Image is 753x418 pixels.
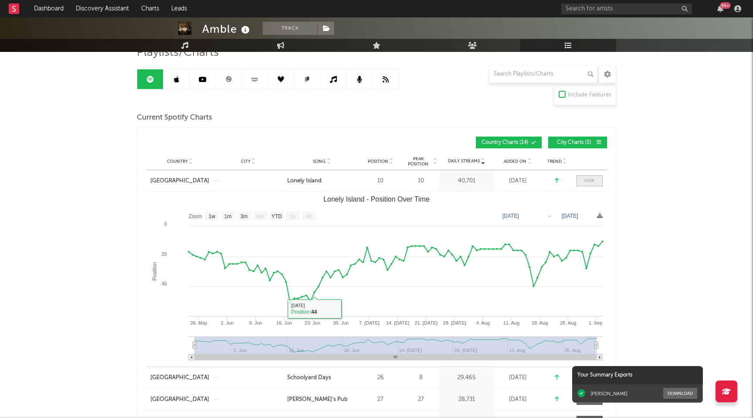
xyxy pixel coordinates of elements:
[359,320,380,325] text: 7. [DATE]
[287,177,322,185] div: Lonely Island
[189,213,202,219] text: Zoom
[167,159,188,164] span: Country
[146,192,607,367] svg: Lonely Island - Position Over Time
[554,140,594,145] span: City Charts ( 5 )
[443,320,466,325] text: 28. [DATE]
[150,373,209,382] a: [GEOGRAPHIC_DATA]
[441,373,492,382] div: 29,465
[589,320,603,325] text: 1. Sep
[271,213,282,219] text: YTD
[287,395,348,404] div: [PERSON_NAME]'s Pub
[249,320,262,325] text: 9. Jun
[720,2,731,9] div: 99 +
[562,213,578,219] text: [DATE]
[287,373,356,382] a: Schoolyard Days
[150,395,209,404] a: [GEOGRAPHIC_DATA]
[241,213,248,219] text: 3m
[162,251,167,257] text: 20
[137,48,219,58] span: Playlists/Charts
[560,320,576,325] text: 25. Aug
[404,395,437,404] div: 27
[287,177,356,185] a: Lonely Island
[386,320,409,325] text: 14. [DATE]
[164,221,167,226] text: 0
[561,3,692,14] input: Search for artists
[482,140,529,145] span: Country Charts ( 14 )
[152,262,158,281] text: Position
[287,395,356,404] a: [PERSON_NAME]'s Pub
[414,320,438,325] text: 21. [DATE]
[137,113,212,123] span: Current Spotify Charts
[361,177,400,185] div: 10
[448,158,480,164] span: Daily Streams
[504,159,526,164] span: Added On
[290,213,295,219] text: 1y
[717,5,723,12] button: 99+
[548,137,607,148] button: City Charts(5)
[162,281,167,286] text: 40
[441,177,492,185] div: 40,701
[323,195,430,203] text: Lonely Island - Position Over Time
[590,391,627,397] div: [PERSON_NAME]
[257,213,264,219] text: 6m
[404,373,437,382] div: 8
[404,156,432,167] span: Peak Position
[313,159,326,164] span: Song
[305,320,320,325] text: 23. Jun
[663,388,697,399] button: Download
[241,159,251,164] span: City
[476,137,542,148] button: Country Charts(14)
[568,90,611,100] div: Include Features
[263,22,317,35] button: Track
[476,320,490,325] text: 4. Aug
[532,320,548,325] text: 18. Aug
[150,177,209,185] a: [GEOGRAPHIC_DATA]
[489,65,598,83] input: Search Playlists/Charts
[496,395,539,404] div: [DATE]
[220,320,234,325] text: 2. Jun
[503,320,519,325] text: 11. Aug
[287,373,331,382] div: Schoolyard Days
[190,320,208,325] text: 26. May
[496,373,539,382] div: [DATE]
[572,366,703,384] div: Your Summary Exports
[441,395,492,404] div: 28,731
[547,213,552,219] text: →
[368,159,388,164] span: Position
[361,395,400,404] div: 27
[202,22,252,36] div: Amble
[276,320,292,325] text: 16. Jun
[224,213,232,219] text: 1m
[361,373,400,382] div: 26
[502,213,519,219] text: [DATE]
[496,177,539,185] div: [DATE]
[547,159,562,164] span: Trend
[209,213,216,219] text: 1w
[333,320,349,325] text: 30. Jun
[305,213,311,219] text: All
[404,177,437,185] div: 10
